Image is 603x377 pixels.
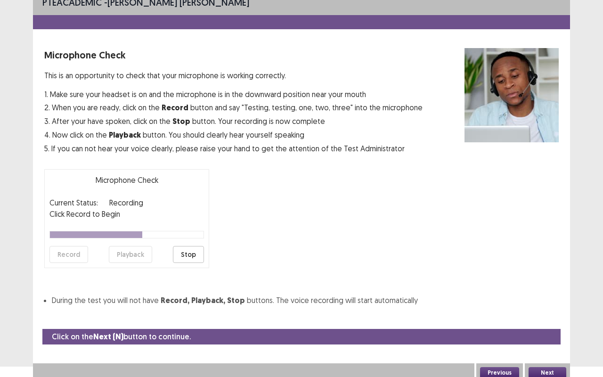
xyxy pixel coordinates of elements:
[109,246,152,263] button: Playback
[172,116,190,126] strong: Stop
[173,246,204,263] button: Stop
[109,130,141,140] strong: Playback
[49,197,98,208] p: Current Status:
[49,174,204,186] p: Microphone Check
[162,103,188,113] strong: Record
[52,331,191,343] p: Click on the button to continue.
[44,89,423,100] p: 1. Make sure your headset is on and the microphone is in the downward position near your mouth
[464,48,559,142] img: microphone check
[44,102,423,114] p: 2. When you are ready, click on the button and say "Testing, testing, one, two, three" into the m...
[44,48,423,62] p: Microphone Check
[52,295,559,306] li: During the test you will not have buttons. The voice recording will start automatically
[49,208,204,220] p: Click Record to Begin
[109,197,143,208] p: recording
[44,70,423,81] p: This is an opportunity to check that your microphone is working correctly.
[161,295,189,305] strong: Record,
[93,332,123,342] strong: Next (N)
[49,246,88,263] button: Record
[227,295,245,305] strong: Stop
[44,143,423,154] p: 5. If you can not hear your voice clearly, please raise your hand to get the attention of the Tes...
[44,129,423,141] p: 4. Now click on the button. You should clearly hear yourself speaking
[44,115,423,127] p: 3. After your have spoken, click on the button. Your recording is now complete
[191,295,225,305] strong: Playback,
